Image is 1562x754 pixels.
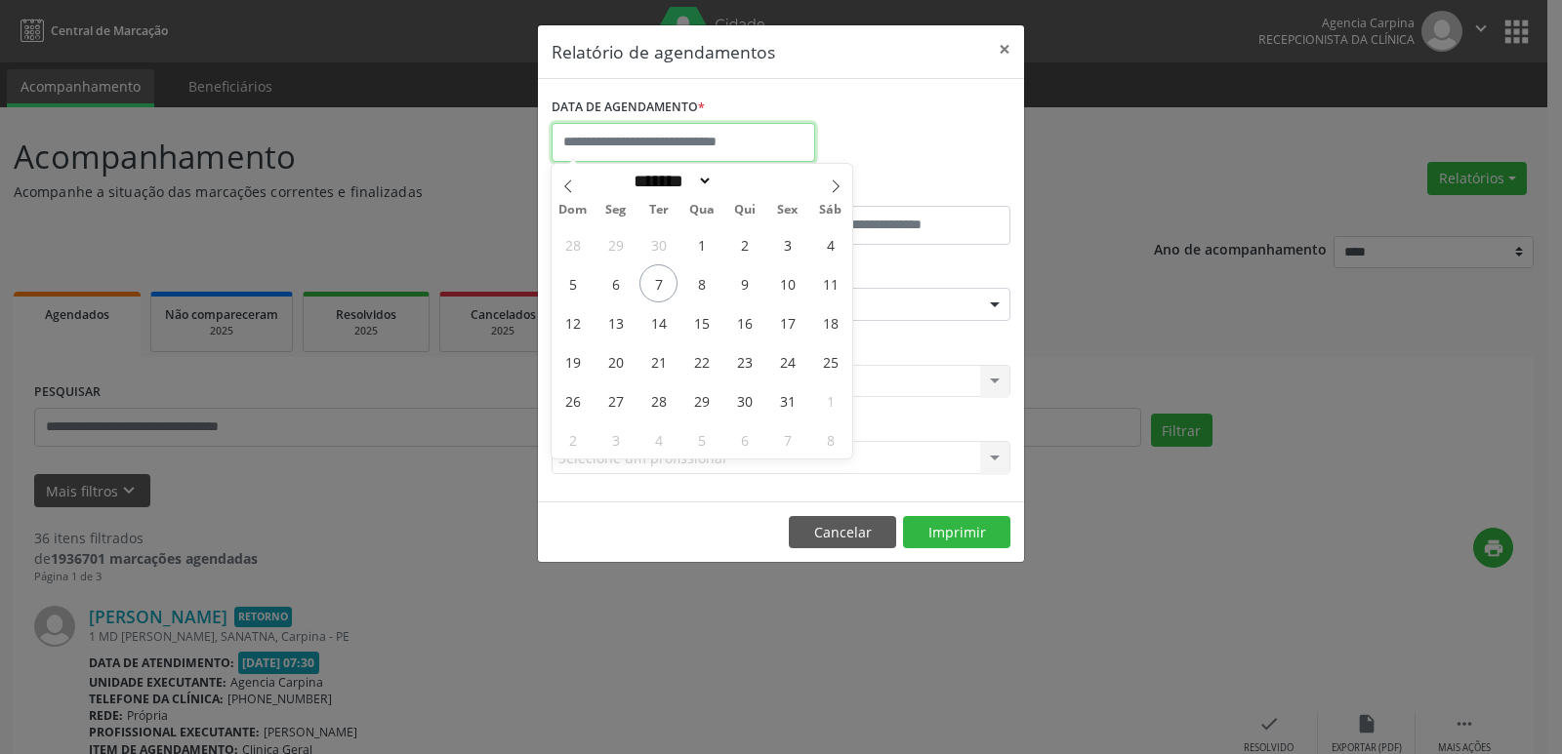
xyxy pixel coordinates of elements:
[768,303,806,341] span: Outubro 17, 2025
[552,204,595,217] span: Dom
[639,381,678,419] span: Outubro 28, 2025
[786,176,1010,206] label: ATÉ
[596,225,635,263] span: Setembro 29, 2025
[725,342,763,380] span: Outubro 23, 2025
[595,204,637,217] span: Seg
[811,342,849,380] span: Outubro 25, 2025
[713,171,777,191] input: Year
[811,303,849,341] span: Outubro 18, 2025
[682,342,720,380] span: Outubro 22, 2025
[639,264,678,302] span: Outubro 7, 2025
[725,225,763,263] span: Outubro 2, 2025
[596,264,635,302] span: Outubro 6, 2025
[725,303,763,341] span: Outubro 16, 2025
[682,264,720,302] span: Outubro 8, 2025
[985,25,1024,73] button: Close
[768,264,806,302] span: Outubro 10, 2025
[768,420,806,458] span: Novembro 7, 2025
[809,204,852,217] span: Sáb
[637,204,680,217] span: Ter
[552,93,705,123] label: DATA DE AGENDAMENTO
[766,204,809,217] span: Sex
[627,171,713,191] select: Month
[682,303,720,341] span: Outubro 15, 2025
[639,420,678,458] span: Novembro 4, 2025
[554,225,592,263] span: Setembro 28, 2025
[768,381,806,419] span: Outubro 31, 2025
[768,225,806,263] span: Outubro 3, 2025
[811,225,849,263] span: Outubro 4, 2025
[811,381,849,419] span: Novembro 1, 2025
[596,342,635,380] span: Outubro 20, 2025
[596,420,635,458] span: Novembro 3, 2025
[596,303,635,341] span: Outubro 13, 2025
[903,516,1010,549] button: Imprimir
[639,303,678,341] span: Outubro 14, 2025
[723,204,766,217] span: Qui
[811,264,849,302] span: Outubro 11, 2025
[725,420,763,458] span: Novembro 6, 2025
[554,420,592,458] span: Novembro 2, 2025
[768,342,806,380] span: Outubro 24, 2025
[682,381,720,419] span: Outubro 29, 2025
[554,264,592,302] span: Outubro 5, 2025
[789,516,896,549] button: Cancelar
[639,342,678,380] span: Outubro 21, 2025
[725,264,763,302] span: Outubro 9, 2025
[682,420,720,458] span: Novembro 5, 2025
[554,303,592,341] span: Outubro 12, 2025
[725,381,763,419] span: Outubro 30, 2025
[596,381,635,419] span: Outubro 27, 2025
[554,342,592,380] span: Outubro 19, 2025
[811,420,849,458] span: Novembro 8, 2025
[552,39,775,64] h5: Relatório de agendamentos
[680,204,723,217] span: Qua
[682,225,720,263] span: Outubro 1, 2025
[639,225,678,263] span: Setembro 30, 2025
[554,381,592,419] span: Outubro 26, 2025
